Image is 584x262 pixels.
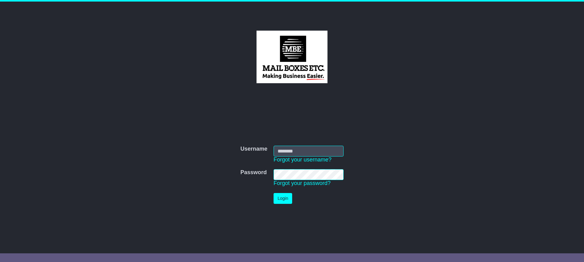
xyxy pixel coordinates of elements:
[274,180,331,186] a: Forgot your password?
[257,31,327,83] img: MBE Brisbane CBD
[274,157,332,163] a: Forgot your username?
[240,169,267,176] label: Password
[240,146,267,152] label: Username
[274,193,292,204] button: Login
